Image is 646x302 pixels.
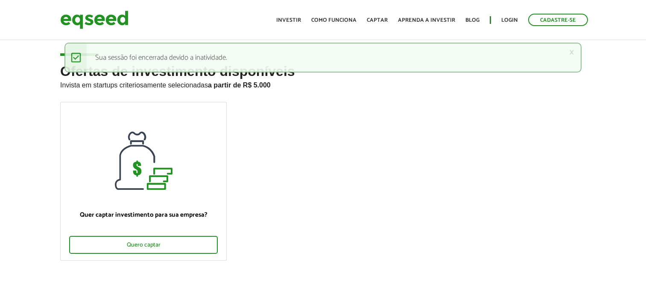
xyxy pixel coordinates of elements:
a: Login [501,17,518,23]
a: Investir [276,17,301,23]
a: Aprenda a investir [398,17,455,23]
p: Invista em startups criteriosamente selecionadas [60,79,586,89]
a: Quer captar investimento para sua empresa? Quero captar [60,102,227,261]
img: EqSeed [60,9,129,31]
a: Blog [465,17,479,23]
a: Cadastre-se [528,14,588,26]
div: Sua sessão foi encerrada devido a inatividade. [64,43,581,73]
a: Como funciona [311,17,357,23]
strong: a partir de R$ 5.000 [208,81,271,89]
div: Quero captar [69,236,218,254]
a: × [569,48,574,57]
h2: Ofertas de investimento disponíveis [60,64,586,102]
a: Captar [367,17,388,23]
p: Quer captar investimento para sua empresa? [69,211,218,219]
